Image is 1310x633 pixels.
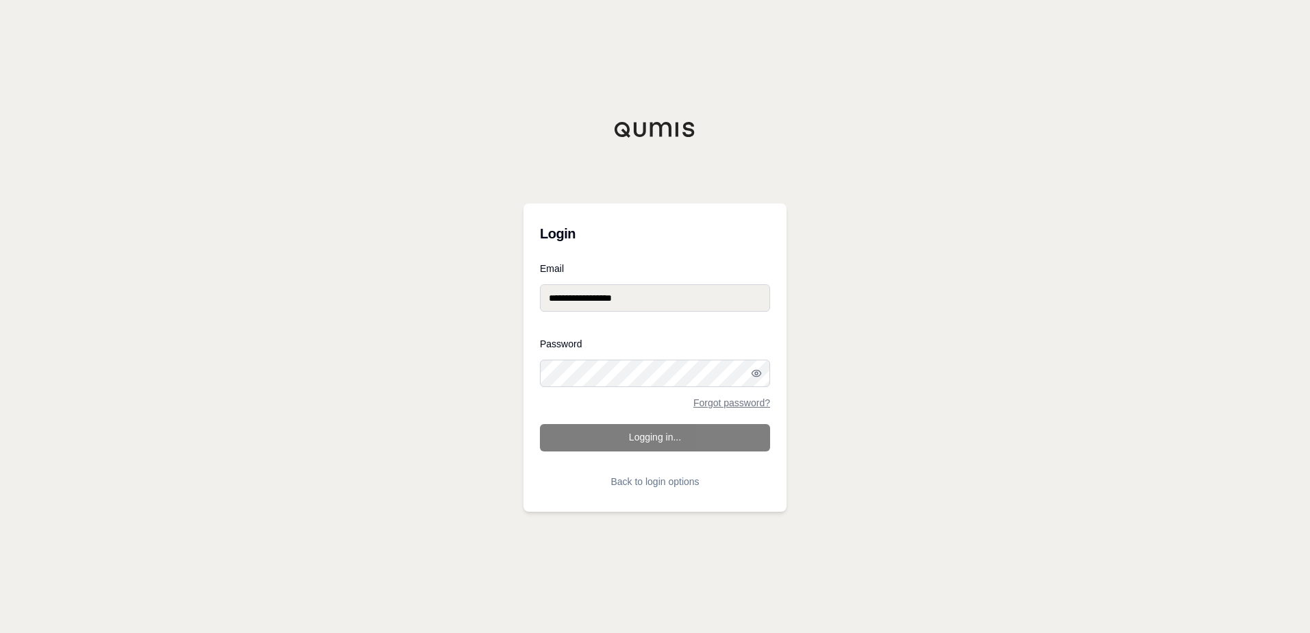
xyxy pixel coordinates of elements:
label: Password [540,339,770,349]
button: Back to login options [540,468,770,495]
label: Email [540,264,770,273]
h3: Login [540,220,770,247]
img: Qumis [614,121,696,138]
a: Forgot password? [693,398,770,408]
